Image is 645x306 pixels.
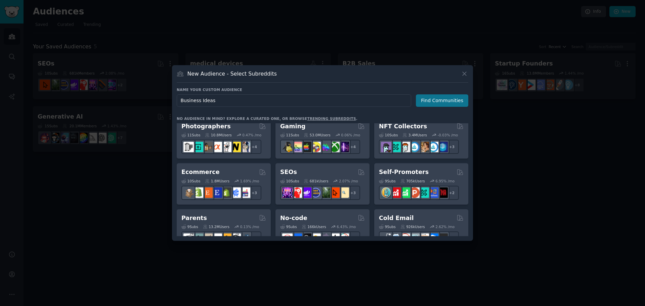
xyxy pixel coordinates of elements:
[230,233,241,244] img: parentsofmultiples
[381,142,391,152] img: NFTExchange
[292,187,302,198] img: TechSEO
[390,142,401,152] img: NFTMarketplace
[339,187,349,198] img: The_SEO
[400,224,425,229] div: 926k Users
[437,233,448,244] img: EmailOutreach
[181,179,200,183] div: 10 Sub s
[379,179,396,183] div: 9 Sub s
[320,187,330,198] img: Local_SEO
[181,122,231,131] h2: Photographers
[409,142,420,152] img: OpenSeaNFT
[379,224,396,229] div: 9 Sub s
[428,142,438,152] img: OpenseaMarket
[310,187,321,198] img: SEO_cases
[390,233,401,244] img: Emailmarketing
[301,142,311,152] img: macgaming
[177,116,357,121] div: No audience in mind? Explore a curated one, or browse .
[419,233,429,244] img: b2b_sales
[310,142,321,152] img: GamerPals
[282,187,293,198] img: SEO_Digital_Marketing
[183,142,194,152] img: analog
[320,233,330,244] img: nocodelowcode
[339,179,358,183] div: 2.07 % /mo
[212,233,222,244] img: toddlers
[302,224,326,229] div: 166k Users
[409,233,420,244] img: coldemail
[247,140,261,154] div: + 4
[402,133,427,137] div: 3.4M Users
[379,168,429,176] h2: Self-Promoters
[205,133,231,137] div: 10.8M Users
[202,142,213,152] img: AnalogCommunity
[230,187,241,198] img: ecommercemarketing
[428,187,438,198] img: betatests
[381,187,391,198] img: AppIdeas
[247,231,261,246] div: + 2
[242,133,261,137] div: 0.47 % /mo
[400,179,425,183] div: 705k Users
[193,142,203,152] img: streetphotography
[181,224,198,229] div: 9 Sub s
[445,140,459,154] div: + 3
[221,187,231,198] img: reviewmyshopify
[346,140,360,154] div: + 4
[346,231,360,246] div: + 2
[280,122,305,131] h2: Gaming
[181,133,200,137] div: 11 Sub s
[202,187,213,198] img: Etsy
[280,179,299,183] div: 10 Sub s
[445,231,459,246] div: + 2
[202,233,213,244] img: beyondthebump
[437,187,448,198] img: TestMyApp
[292,142,302,152] img: CozyGamers
[247,186,261,200] div: + 3
[409,187,420,198] img: ProductHunters
[181,214,207,222] h2: Parents
[390,187,401,198] img: youtubepromotion
[428,233,438,244] img: B2BSaaS
[212,187,222,198] img: EtsySellers
[183,233,194,244] img: daddit
[320,142,330,152] img: gamers
[282,233,293,244] img: nocode
[346,186,360,200] div: + 3
[329,142,340,152] img: XboxGamers
[203,224,229,229] div: 13.2M Users
[437,142,448,152] img: DigitalItems
[240,179,259,183] div: 1.69 % /mo
[240,187,250,198] img: ecommerce_growth
[435,224,455,229] div: 2.62 % /mo
[181,168,220,176] h2: Ecommerce
[280,133,299,137] div: 11 Sub s
[183,187,194,198] img: dropship
[329,233,340,244] img: NoCodeMovement
[339,233,349,244] img: Adalo
[379,133,398,137] div: 10 Sub s
[187,70,277,77] h3: New Audience - Select Subreddits
[400,233,410,244] img: LeadGeneration
[379,214,414,222] h2: Cold Email
[419,187,429,198] img: alphaandbetausers
[282,142,293,152] img: linux_gaming
[240,142,250,152] img: WeddingPhotography
[280,224,297,229] div: 9 Sub s
[193,187,203,198] img: shopify
[280,168,297,176] h2: SEOs
[438,133,458,137] div: -0.03 % /mo
[301,187,311,198] img: seogrowth
[304,133,330,137] div: 53.0M Users
[221,142,231,152] img: canon
[341,133,360,137] div: 0.06 % /mo
[337,224,356,229] div: 6.43 % /mo
[240,224,259,229] div: 0.13 % /mo
[435,179,455,183] div: 6.95 % /mo
[339,142,349,152] img: TwitchStreaming
[379,122,427,131] h2: NFT Collectors
[445,186,459,200] div: + 2
[212,142,222,152] img: SonyAlpha
[240,233,250,244] img: Parents
[205,179,229,183] div: 1.8M Users
[177,87,468,92] h3: Name your custom audience
[329,187,340,198] img: GoogleSearchConsole
[280,214,307,222] h2: No-code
